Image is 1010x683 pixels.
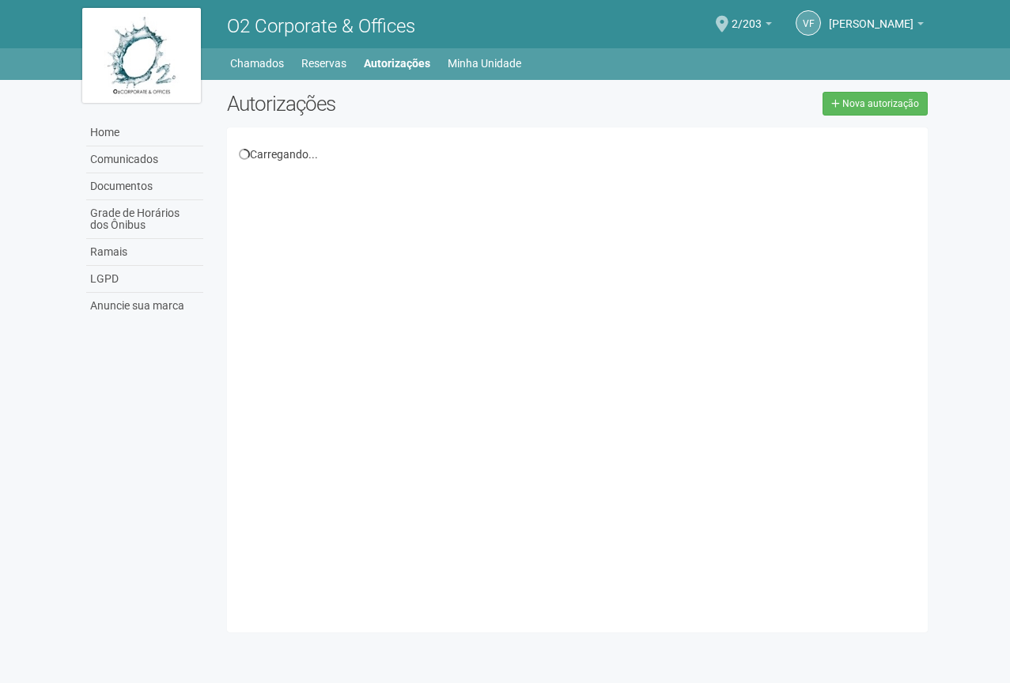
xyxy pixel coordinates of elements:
a: Grade de Horários dos Ônibus [86,200,203,239]
span: O2 Corporate & Offices [227,15,415,37]
a: Autorizações [364,52,430,74]
a: Chamados [230,52,284,74]
a: Reservas [301,52,346,74]
span: Nova autorização [842,98,919,109]
a: Anuncie sua marca [86,293,203,319]
a: 2/203 [732,20,772,32]
span: 2/203 [732,2,762,30]
a: Comunicados [86,146,203,173]
a: Home [86,120,203,146]
a: Documentos [86,173,203,200]
a: [PERSON_NAME] [829,20,924,32]
a: Nova autorização [823,92,928,116]
img: logo.jpg [82,8,201,103]
div: Carregando... [239,147,917,161]
a: VF [796,10,821,36]
h2: Autorizações [227,92,566,116]
span: Vivian Félix [829,2,914,30]
a: LGPD [86,266,203,293]
a: Minha Unidade [448,52,521,74]
a: Ramais [86,239,203,266]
